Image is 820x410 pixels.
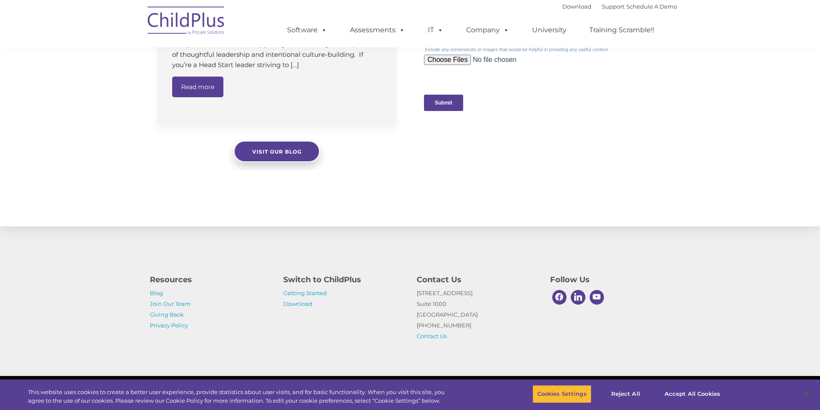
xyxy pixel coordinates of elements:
[150,274,270,286] h4: Resources
[150,311,184,318] a: Giving Back
[28,388,451,405] div: This website uses cookies to create a better user experience, provide statistics about user visit...
[143,0,229,43] img: ChildPlus by Procare Solutions
[278,22,336,39] a: Software
[283,290,327,296] a: Getting Started
[660,385,725,403] button: Accept All Cookies
[626,3,677,10] a: Schedule A Demo
[588,288,606,307] a: Youtube
[150,290,163,296] a: Blog
[599,385,653,403] button: Reject All
[172,39,383,70] p: Exceptional teams don’t happen by chance. They’re the product of thoughtful leadership and intent...
[417,288,537,342] p: [STREET_ADDRESS] Suite 1000 [GEOGRAPHIC_DATA] [PHONE_NUMBER]
[523,22,575,39] a: University
[458,22,518,39] a: Company
[797,385,816,404] button: Close
[120,92,156,99] span: Phone number
[602,3,625,10] a: Support
[172,77,223,97] a: Read more
[532,385,591,403] button: Cookies Settings
[417,274,537,286] h4: Contact Us
[283,274,404,286] h4: Switch to ChildPlus
[283,300,313,307] a: Download
[341,22,414,39] a: Assessments
[562,3,591,10] a: Download
[419,22,452,39] a: IT
[252,148,301,155] span: Visit our blog
[120,57,146,63] span: Last name
[550,274,671,286] h4: Follow Us
[569,288,588,307] a: Linkedin
[562,3,677,10] font: |
[581,22,663,39] a: Training Scramble!!
[417,333,447,339] a: Contact Us
[550,288,569,307] a: Facebook
[150,322,188,329] a: Privacy Policy
[234,141,320,162] a: Visit our blog
[150,300,191,307] a: Join Our Team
